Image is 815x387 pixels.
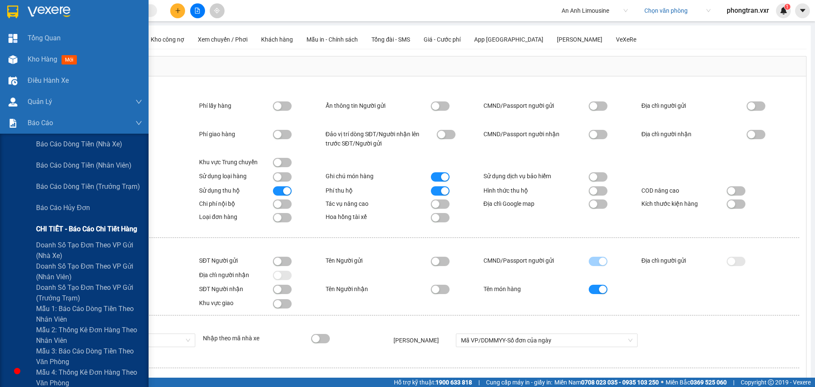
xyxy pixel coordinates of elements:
[720,5,776,16] span: phongtran.vxr
[199,129,273,139] div: Phí giao hàng
[214,8,220,14] span: aim
[326,171,431,181] div: Ghi chú món hàng
[795,3,810,18] button: caret-down
[36,139,122,149] span: Báo cáo dòng tiền (nhà xe)
[326,199,431,208] div: Tác vụ nâng cao
[199,157,273,167] div: Khu vực Trung chuyển
[199,101,273,110] div: Phí lấy hàng
[190,3,205,18] button: file-add
[483,186,589,195] div: Hình thức thu hộ
[554,378,659,387] span: Miền Nam
[371,36,410,43] span: Tổng đài - SMS
[690,379,727,386] strong: 0369 525 060
[436,379,472,386] strong: 1900 633 818
[28,55,57,63] span: Kho hàng
[483,284,589,294] div: Tên món hàng
[557,35,602,44] div: [PERSON_NAME]
[199,256,273,265] div: SĐT Người gửi
[8,34,17,43] img: dashboard-icon
[41,373,357,382] div: Xác thực thông tin
[483,129,589,139] div: CMND/Passport người nhận
[28,33,61,43] span: Tổng Quan
[151,35,184,44] div: Kho công nợ
[210,3,225,18] button: aim
[36,261,142,282] span: Doanh số tạo đơn theo VP gửi (nhân viên)
[36,240,142,261] span: Doanh số tạo đơn theo VP gửi (nhà xe)
[641,256,727,265] div: Địa chỉ người gửi
[483,101,589,110] div: CMND/Passport người gửi
[199,212,273,222] div: Loại đơn hàng
[424,36,461,43] span: Giá - Cước phí
[34,56,806,76] div: Màn hình nhập đơn hàng
[8,98,17,107] img: warehouse-icon
[199,171,273,181] div: Sử dụng loại hàng
[616,35,636,44] div: VeXeRe
[8,119,17,128] img: solution-icon
[199,270,273,280] div: Địa chỉ người nhận
[261,35,293,44] div: Khách hàng
[581,379,659,386] strong: 0708 023 035 - 0935 103 250
[661,381,663,384] span: ⚪️
[135,98,142,105] span: down
[641,101,747,110] div: Địa chỉ người gửi
[198,36,247,43] span: Xem chuyến / Phơi
[478,378,480,387] span: |
[394,378,472,387] span: Hỗ trợ kỹ thuật:
[28,75,69,86] span: Điều hành xe
[326,212,431,222] div: Hoa hồng tài xế
[780,7,787,14] img: icon-new-feature
[786,4,789,10] span: 1
[326,284,431,294] div: Tên Người nhận
[36,160,132,171] span: Báo cáo dòng tiền (nhân viên)
[784,4,790,10] sup: 1
[199,298,273,308] div: Khu vực giao
[36,303,142,325] span: Mẫu 1: Báo cáo dòng tiền theo nhân viên
[483,256,589,265] div: CMND/Passport người gửi
[135,120,142,126] span: down
[199,284,273,294] div: SĐT Người nhận
[175,8,181,14] span: plus
[474,35,543,44] div: App [GEOGRAPHIC_DATA]
[326,256,431,265] div: Tên Người gửi
[200,334,309,343] div: Nhập theo mã nhà xe
[36,224,137,234] span: CHI TIẾT - Báo cáo chi tiết hàng
[461,334,632,347] span: Mã VP/DDMMYY-Số đơn của ngày
[7,6,18,18] img: logo-vxr
[28,96,52,107] span: Quản Lý
[199,186,273,195] div: Sử dụng thu hộ
[170,3,185,18] button: plus
[641,129,747,139] div: Địa chỉ người nhận
[326,186,431,195] div: Phí thu hộ
[36,346,142,367] span: Mẫu 3: Báo cáo dòng tiền theo văn phòng
[483,171,589,181] div: Sử dụng dịch vụ bảo hiểm
[483,199,589,208] div: Địa chỉ Google map
[306,36,358,43] span: Mẫu in - Chính sách
[666,378,727,387] span: Miền Bắc
[641,186,727,195] div: COD nâng cao
[326,101,431,110] div: Ẩn thông tin Người gửi
[641,199,727,208] div: Kích thước kiện hàng
[199,199,273,208] div: Chi phí nội bộ
[36,202,90,213] span: Báo cáo hủy đơn
[799,7,807,14] span: caret-down
[8,76,17,85] img: warehouse-icon
[36,181,140,192] span: Báo cáo dòng tiền (trưởng trạm)
[486,378,552,387] span: Cung cấp máy in - giấy in:
[8,55,17,64] img: warehouse-icon
[733,378,734,387] span: |
[36,282,142,303] span: Doanh số tạo đơn theo VP gửi (trưởng trạm)
[36,325,142,346] span: Mẫu 2: Thống kê đơn hàng theo nhân viên
[326,129,431,148] div: Đảo vị trí dòng SĐT/Người nhận lên trước SĐT/Người gửi
[562,4,628,17] span: An Anh Limousine
[28,118,53,128] span: Báo cáo
[62,55,77,64] span: mới
[41,87,357,97] div: Ẩn / hiện trường thông tin
[194,8,200,14] span: file-add
[393,337,439,344] span: [PERSON_NAME]
[768,379,774,385] span: copyright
